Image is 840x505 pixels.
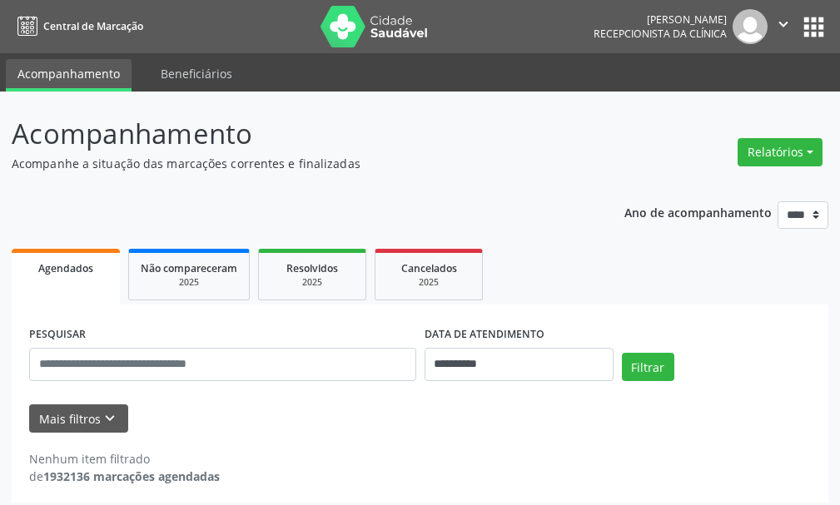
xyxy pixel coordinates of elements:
button: Relatórios [738,138,823,166]
button: Filtrar [622,353,674,381]
div: [PERSON_NAME] [594,12,727,27]
i: keyboard_arrow_down [101,409,119,428]
button: Mais filtroskeyboard_arrow_down [29,404,128,433]
button:  [768,9,799,44]
span: Agendados [38,261,93,275]
span: Não compareceram [141,261,237,275]
button: apps [799,12,828,42]
label: DATA DE ATENDIMENTO [425,322,544,348]
a: Central de Marcação [12,12,143,40]
strong: 1932136 marcações agendadas [43,468,220,484]
div: Nenhum item filtrado [29,450,220,468]
span: Recepcionista da clínica [594,27,727,41]
span: Central de Marcação [43,19,143,33]
a: Beneficiários [149,59,244,88]
div: 2025 [387,276,470,289]
p: Acompanhe a situação das marcações correntes e finalizadas [12,155,584,172]
span: Cancelados [401,261,457,275]
div: 2025 [271,276,354,289]
div: de [29,468,220,485]
label: PESQUISAR [29,322,86,348]
a: Acompanhamento [6,59,132,92]
div: 2025 [141,276,237,289]
p: Ano de acompanhamento [624,201,772,222]
p: Acompanhamento [12,113,584,155]
i:  [774,15,793,33]
img: img [733,9,768,44]
span: Resolvidos [286,261,338,275]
